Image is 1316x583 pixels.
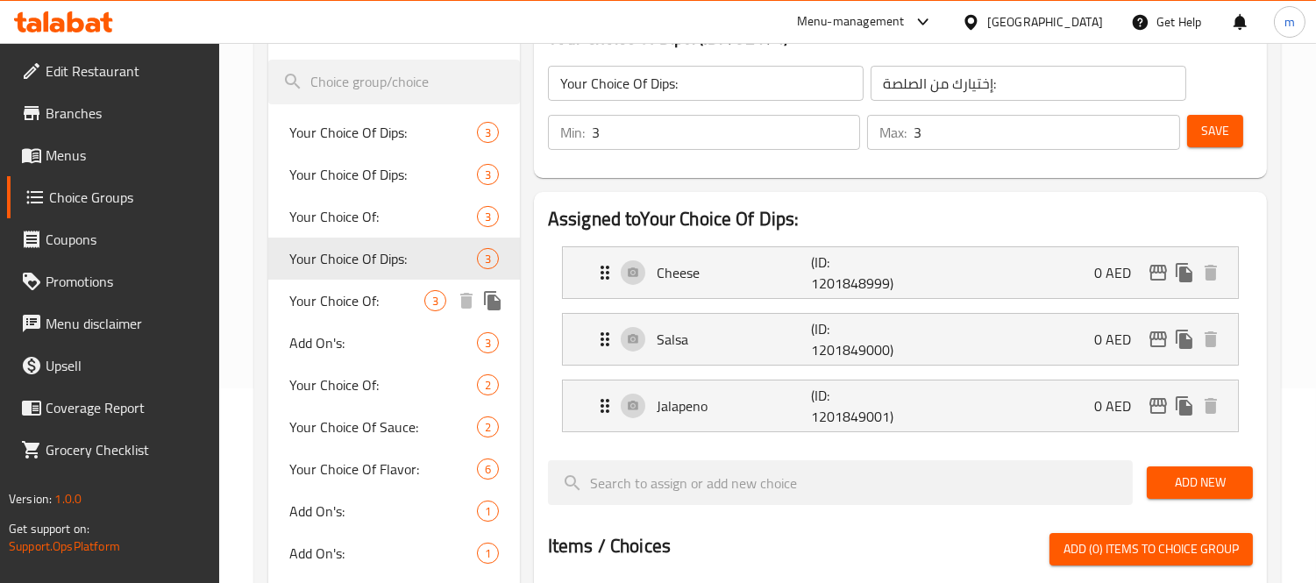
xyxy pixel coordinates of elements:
p: Salsa [657,329,811,350]
a: Coupons [7,218,220,260]
button: duplicate [1171,326,1198,352]
a: Support.OpsPlatform [9,535,120,558]
span: Your Choice Of Dips: [289,248,477,269]
span: Your Choice Of Flavor: [289,459,477,480]
button: delete [1198,260,1224,286]
span: 2 [478,419,498,436]
li: Expand [548,373,1253,439]
span: 1 [478,503,498,520]
li: Expand [548,306,1253,373]
span: Menu disclaimer [46,313,206,334]
h2: Assigned to Your Choice Of Dips: [548,206,1253,232]
input: search [548,460,1133,505]
button: Add (0) items to choice group [1049,533,1253,565]
span: m [1284,12,1295,32]
div: Your Choice Of:3deleteduplicate [268,280,520,322]
p: Jalapeno [657,395,811,416]
span: 3 [478,209,498,225]
button: edit [1145,393,1171,419]
p: 0 AED [1094,329,1145,350]
a: Menu disclaimer [7,302,220,345]
li: Expand [548,239,1253,306]
a: Coverage Report [7,387,220,429]
div: Choices [477,416,499,437]
span: 6 [478,461,498,478]
span: Menus [46,145,206,166]
span: Your Choice Of: [289,290,424,311]
button: duplicate [1171,260,1198,286]
button: Save [1187,115,1243,147]
span: Add (0) items to choice group [1063,538,1239,560]
div: Your Choice Of Dips:3 [268,238,520,280]
a: Choice Groups [7,176,220,218]
div: Choices [477,122,499,143]
a: Branches [7,92,220,134]
span: Your Choice Of: [289,206,477,227]
div: Choices [477,543,499,564]
span: 3 [478,167,498,183]
div: Add On's:3 [268,322,520,364]
a: Promotions [7,260,220,302]
span: Branches [46,103,206,124]
button: edit [1145,326,1171,352]
h3: Your Choice Of Dips: (ID: 792174) [548,24,1253,52]
span: Coupons [46,229,206,250]
button: delete [1198,393,1224,419]
span: Version: [9,487,52,510]
div: Your Choice Of:2 [268,364,520,406]
div: Choices [424,290,446,311]
p: Max: [879,122,907,143]
button: Add New [1147,466,1253,499]
h2: Choice Groups [282,18,395,44]
p: 0 AED [1094,395,1145,416]
span: Add On's: [289,332,477,353]
span: Add New [1161,472,1239,494]
span: Add On's: [289,501,477,522]
span: 3 [478,124,498,141]
span: 3 [478,335,498,352]
div: Choices [477,501,499,522]
span: Your Choice Of Sauce: [289,416,477,437]
div: Choices [477,374,499,395]
p: Cheese [657,262,811,283]
a: Menus [7,134,220,176]
h2: Items / Choices [548,533,671,559]
button: duplicate [1171,393,1198,419]
span: Add On's: [289,543,477,564]
span: Promotions [46,271,206,292]
div: Your Choice Of Dips:3 [268,111,520,153]
div: Your Choice Of Flavor:6 [268,448,520,490]
span: 3 [478,251,498,267]
p: (ID: 1201849001) [811,385,914,427]
div: Expand [563,247,1238,298]
span: Coverage Report [46,397,206,418]
div: Choices [477,248,499,269]
div: Your Choice Of Sauce:2 [268,406,520,448]
div: Choices [477,164,499,185]
p: (ID: 1201849000) [811,318,914,360]
span: 1.0.0 [54,487,82,510]
div: Menu-management [797,11,905,32]
span: Choice Groups [49,187,206,208]
div: [GEOGRAPHIC_DATA] [987,12,1103,32]
div: Choices [477,332,499,353]
span: Your Choice Of Dips: [289,164,477,185]
div: Your Choice Of Dips:3 [268,153,520,196]
div: Expand [563,380,1238,431]
button: delete [453,288,480,314]
p: (ID: 1201848999) [811,252,914,294]
button: duplicate [480,288,506,314]
span: Save [1201,120,1229,142]
button: delete [1198,326,1224,352]
span: Your Choice Of: [289,374,477,395]
span: Upsell [46,355,206,376]
div: Expand [563,314,1238,365]
span: Get support on: [9,517,89,540]
input: search [268,60,520,104]
span: 2 [478,377,498,394]
div: Choices [477,459,499,480]
span: Your Choice Of Dips: [289,122,477,143]
p: 0 AED [1094,262,1145,283]
span: 3 [425,293,445,309]
span: 1 [478,545,498,562]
